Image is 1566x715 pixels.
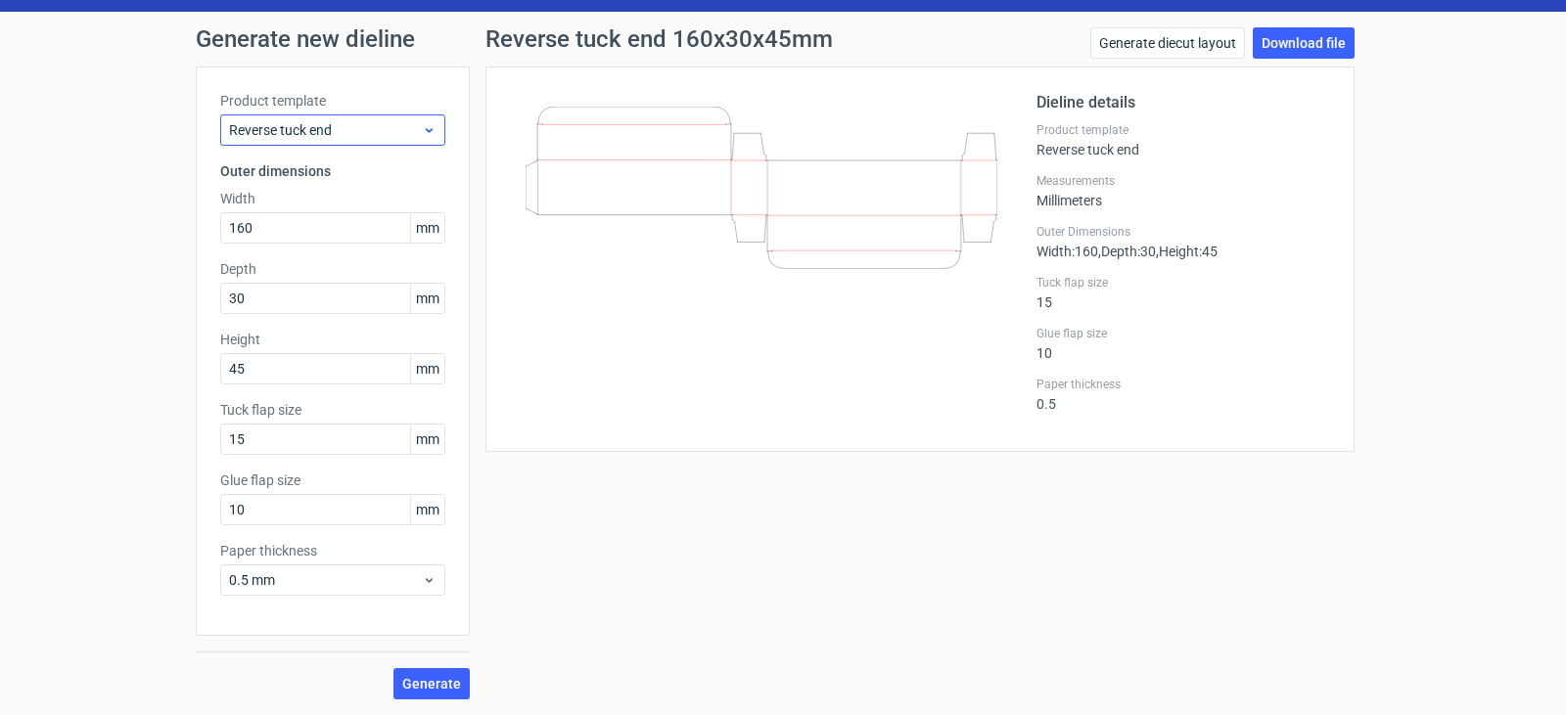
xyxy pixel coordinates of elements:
span: Width : 160 [1036,244,1098,259]
a: Generate diecut layout [1090,27,1245,59]
div: 15 [1036,275,1330,310]
label: Paper thickness [1036,377,1330,392]
label: Measurements [1036,173,1330,189]
label: Outer Dimensions [1036,224,1330,240]
label: Tuck flap size [220,400,445,420]
button: Generate [393,668,470,699]
label: Glue flap size [1036,326,1330,341]
div: 10 [1036,326,1330,361]
span: , Height : 45 [1156,244,1218,259]
span: Reverse tuck end [229,120,422,140]
div: 0.5 [1036,377,1330,412]
label: Width [220,189,445,208]
label: Product template [1036,122,1330,138]
a: Download file [1253,27,1355,59]
span: mm [410,213,444,243]
span: mm [410,495,444,524]
span: , Depth : 30 [1098,244,1156,259]
span: Generate [402,677,461,691]
div: Reverse tuck end [1036,122,1330,157]
span: mm [410,354,444,383]
span: 0.5 mm [229,570,422,590]
label: Height [220,330,445,349]
span: mm [410,284,444,313]
h2: Dieline details [1036,91,1330,114]
label: Tuck flap size [1036,275,1330,290]
h1: Reverse tuck end 160x30x45mm [485,27,833,51]
label: Glue flap size [220,470,445,490]
label: Paper thickness [220,541,445,560]
h1: Generate new dieline [196,27,1370,51]
div: Millimeters [1036,173,1330,208]
h3: Outer dimensions [220,161,445,181]
label: Depth [220,259,445,279]
label: Product template [220,91,445,111]
span: mm [410,425,444,454]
